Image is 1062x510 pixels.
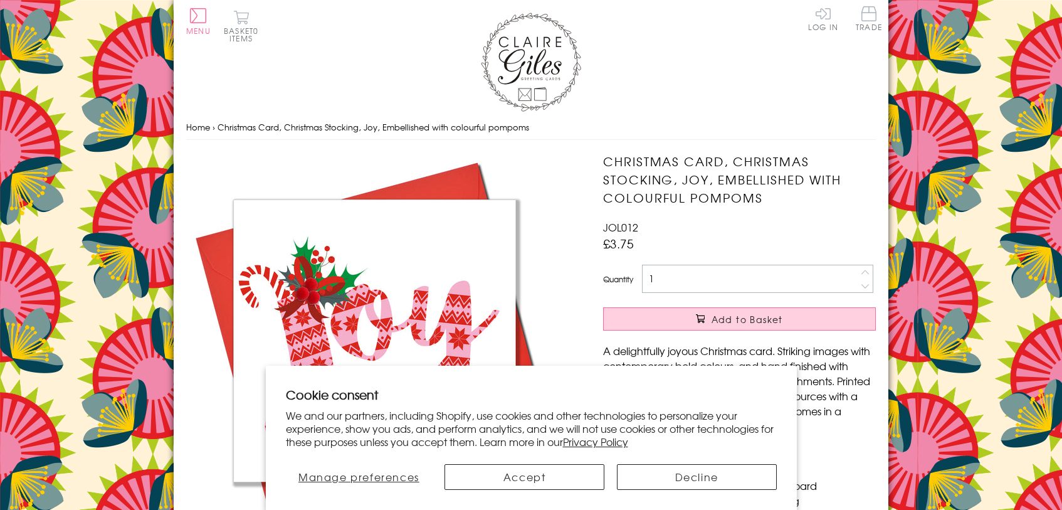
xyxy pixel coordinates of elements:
span: Add to Basket [712,313,783,326]
p: A delightfully joyous Christmas card. Striking images with contemporary bold colours, and hand fi... [603,343,876,433]
a: Log In [808,6,838,31]
nav: breadcrumbs [186,115,876,141]
a: Trade [856,6,882,33]
span: Christmas Card, Christmas Stocking, Joy, Embellished with colourful pompoms [218,121,529,133]
h2: Cookie consent [286,386,777,403]
span: Menu [186,25,211,36]
button: Add to Basket [603,307,876,331]
a: Home [186,121,210,133]
button: Menu [186,8,211,35]
button: Decline [617,464,777,490]
label: Quantity [603,274,633,285]
button: Manage preferences [286,464,433,490]
img: Claire Giles Greetings Cards [481,13,581,112]
span: JOL012 [603,220,638,235]
button: Accept [444,464,604,490]
span: £3.75 [603,235,634,252]
span: › [213,121,215,133]
p: We and our partners, including Shopify, use cookies and other technologies to personalize your ex... [286,409,777,448]
a: Privacy Policy [563,434,628,449]
span: Trade [856,6,882,31]
button: Basket0 items [224,10,258,42]
span: 0 items [229,25,258,44]
h1: Christmas Card, Christmas Stocking, Joy, Embellished with colourful pompoms [603,152,876,206]
span: Manage preferences [298,469,419,484]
